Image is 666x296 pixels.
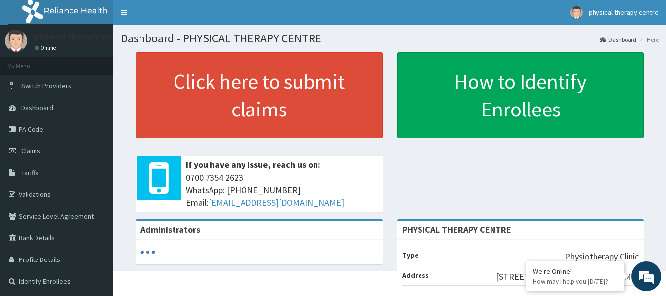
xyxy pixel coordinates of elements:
li: Here [637,36,659,44]
b: Address [402,271,429,280]
a: [EMAIL_ADDRESS][DOMAIN_NAME] [209,197,344,208]
b: If you have any issue, reach us on: [186,159,320,170]
p: [STREET_ADDRESS][PERSON_NAME] [496,270,639,283]
p: Physiotherapy Clinic [565,250,639,263]
a: How to Identify Enrollees [397,52,644,138]
div: We're Online! [533,267,617,276]
img: User Image [570,6,583,19]
span: Switch Providers [21,81,71,90]
p: physical therapy centre [35,32,127,41]
span: Dashboard [21,103,53,112]
span: Tariffs [21,168,39,177]
a: Online [35,44,58,51]
span: physical therapy centre [589,8,659,17]
img: User Image [5,30,27,52]
span: Claims [21,147,40,155]
strong: PHYSICAL THERAPY CENTRE [402,224,511,235]
span: 0700 7354 2623 WhatsApp: [PHONE_NUMBER] Email: [186,171,378,209]
a: Dashboard [600,36,636,44]
svg: audio-loading [140,245,155,259]
b: Type [402,251,419,259]
h1: Dashboard - PHYSICAL THERAPY CENTRE [121,32,659,45]
b: Administrators [140,224,200,235]
a: Click here to submit claims [136,52,383,138]
p: How may I help you today? [533,277,617,286]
